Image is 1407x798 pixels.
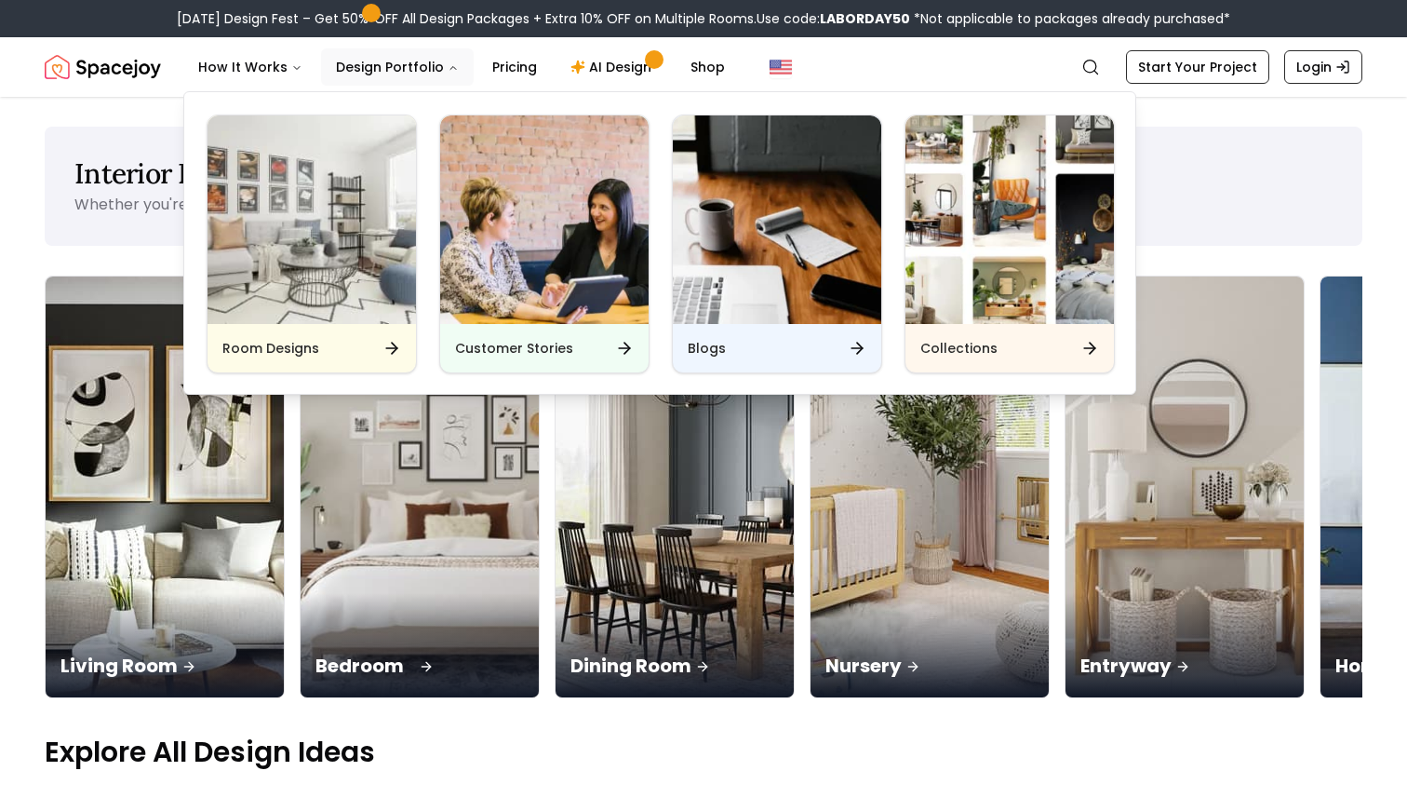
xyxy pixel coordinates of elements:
[477,48,552,86] a: Pricing
[1065,277,1304,697] img: Entryway
[904,115,1115,373] a: CollectionsCollections
[184,92,1137,396] div: Design Portfolio
[45,37,1362,97] nav: Global
[811,277,1049,697] img: Nursery
[183,48,740,86] nav: Main
[910,9,1230,28] span: *Not applicable to packages already purchased*
[920,339,998,358] h6: Collections
[570,653,779,679] p: Dining Room
[177,9,1230,28] div: [DATE] Design Fest – Get 50% OFF All Design Packages + Extra 10% OFF on Multiple Rooms.
[1284,50,1362,84] a: Login
[183,48,317,86] button: How It Works
[45,48,161,86] a: Spacejoy
[556,277,794,697] img: Dining Room
[1080,653,1289,679] p: Entryway
[45,736,1362,769] p: Explore All Design Ideas
[321,48,474,86] button: Design Portfolio
[439,115,650,373] a: Customer StoriesCustomer Stories
[45,48,161,86] img: Spacejoy Logo
[770,56,792,78] img: United States
[1065,276,1305,698] a: EntrywayEntryway
[74,156,1333,190] h1: Interior Design Ideas for Every Space in Your Home
[810,276,1050,698] a: NurseryNursery
[60,653,269,679] p: Living Room
[1126,50,1269,84] a: Start Your Project
[295,266,545,709] img: Bedroom
[688,339,726,358] h6: Blogs
[757,9,910,28] span: Use code:
[673,115,881,324] img: Blogs
[74,194,1000,215] p: Whether you're starting from scratch or refreshing a room, finding the right interior design idea...
[45,276,285,698] a: Living RoomLiving Room
[300,276,540,698] a: BedroomBedroom
[905,115,1114,324] img: Collections
[825,653,1034,679] p: Nursery
[222,339,319,358] h6: Room Designs
[208,115,416,324] img: Room Designs
[46,277,284,697] img: Living Room
[207,115,417,373] a: Room DesignsRoom Designs
[672,115,882,373] a: BlogsBlogs
[315,653,524,679] p: Bedroom
[455,339,573,358] h6: Customer Stories
[676,48,740,86] a: Shop
[556,48,672,86] a: AI Design
[555,276,795,698] a: Dining RoomDining Room
[820,9,910,28] b: LABORDAY50
[440,115,649,324] img: Customer Stories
